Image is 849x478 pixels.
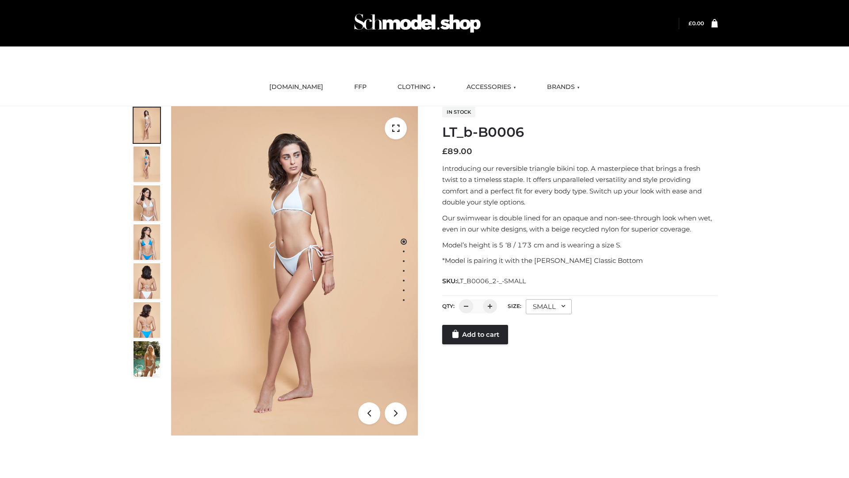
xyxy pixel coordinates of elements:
span: £ [442,146,447,156]
a: Add to cart [442,325,508,344]
img: ArielClassicBikiniTop_CloudNine_AzureSky_OW114ECO_8-scaled.jpg [134,302,160,338]
bdi: 89.00 [442,146,472,156]
img: ArielClassicBikiniTop_CloudNine_AzureSky_OW114ECO_1 [171,106,418,436]
a: BRANDS [540,77,586,97]
label: Size: [508,303,521,309]
img: ArielClassicBikiniTop_CloudNine_AzureSky_OW114ECO_7-scaled.jpg [134,263,160,299]
span: £ [688,20,692,27]
bdi: 0.00 [688,20,704,27]
a: ACCESSORIES [460,77,523,97]
img: ArielClassicBikiniTop_CloudNine_AzureSky_OW114ECO_4-scaled.jpg [134,224,160,260]
span: LT_B0006_2-_-SMALL [457,277,526,285]
p: Introducing our reversible triangle bikini top. A masterpiece that brings a fresh twist to a time... [442,163,718,208]
p: Model’s height is 5 ‘8 / 173 cm and is wearing a size S. [442,239,718,251]
a: £0.00 [688,20,704,27]
a: [DOMAIN_NAME] [263,77,330,97]
h1: LT_b-B0006 [442,124,718,140]
img: ArielClassicBikiniTop_CloudNine_AzureSky_OW114ECO_2-scaled.jpg [134,146,160,182]
p: *Model is pairing it with the [PERSON_NAME] Classic Bottom [442,255,718,266]
img: ArielClassicBikiniTop_CloudNine_AzureSky_OW114ECO_3-scaled.jpg [134,185,160,221]
img: Arieltop_CloudNine_AzureSky2.jpg [134,341,160,377]
a: FFP [348,77,373,97]
span: In stock [442,107,475,117]
p: Our swimwear is double lined for an opaque and non-see-through look when wet, even in our white d... [442,212,718,235]
img: ArielClassicBikiniTop_CloudNine_AzureSky_OW114ECO_1-scaled.jpg [134,108,160,143]
img: Schmodel Admin 964 [351,6,484,41]
label: QTY: [442,303,455,309]
span: SKU: [442,276,527,286]
a: CLOTHING [391,77,442,97]
div: SMALL [526,299,572,314]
